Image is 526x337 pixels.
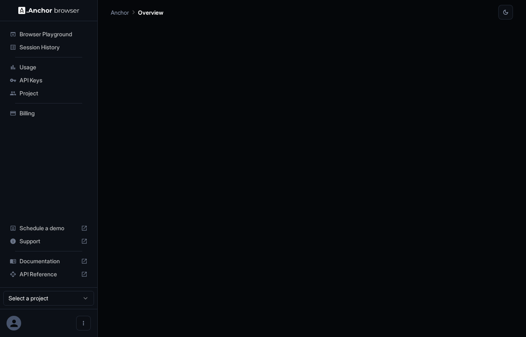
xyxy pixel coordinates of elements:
span: API Reference [20,270,78,278]
span: Support [20,237,78,245]
div: Session History [7,41,91,54]
span: Usage [20,63,88,71]
div: API Keys [7,74,91,87]
div: API Reference [7,268,91,281]
span: Project [20,89,88,97]
button: Open menu [76,316,91,330]
div: Support [7,235,91,248]
p: Overview [138,8,163,17]
span: API Keys [20,76,88,84]
nav: breadcrumb [111,8,163,17]
span: Documentation [20,257,78,265]
div: Usage [7,61,91,74]
div: Documentation [7,255,91,268]
div: Browser Playground [7,28,91,41]
p: Anchor [111,8,129,17]
span: Session History [20,43,88,51]
span: Schedule a demo [20,224,78,232]
div: Schedule a demo [7,222,91,235]
div: Billing [7,107,91,120]
img: Anchor Logo [18,7,79,14]
div: Project [7,87,91,100]
span: Browser Playground [20,30,88,38]
span: Billing [20,109,88,117]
